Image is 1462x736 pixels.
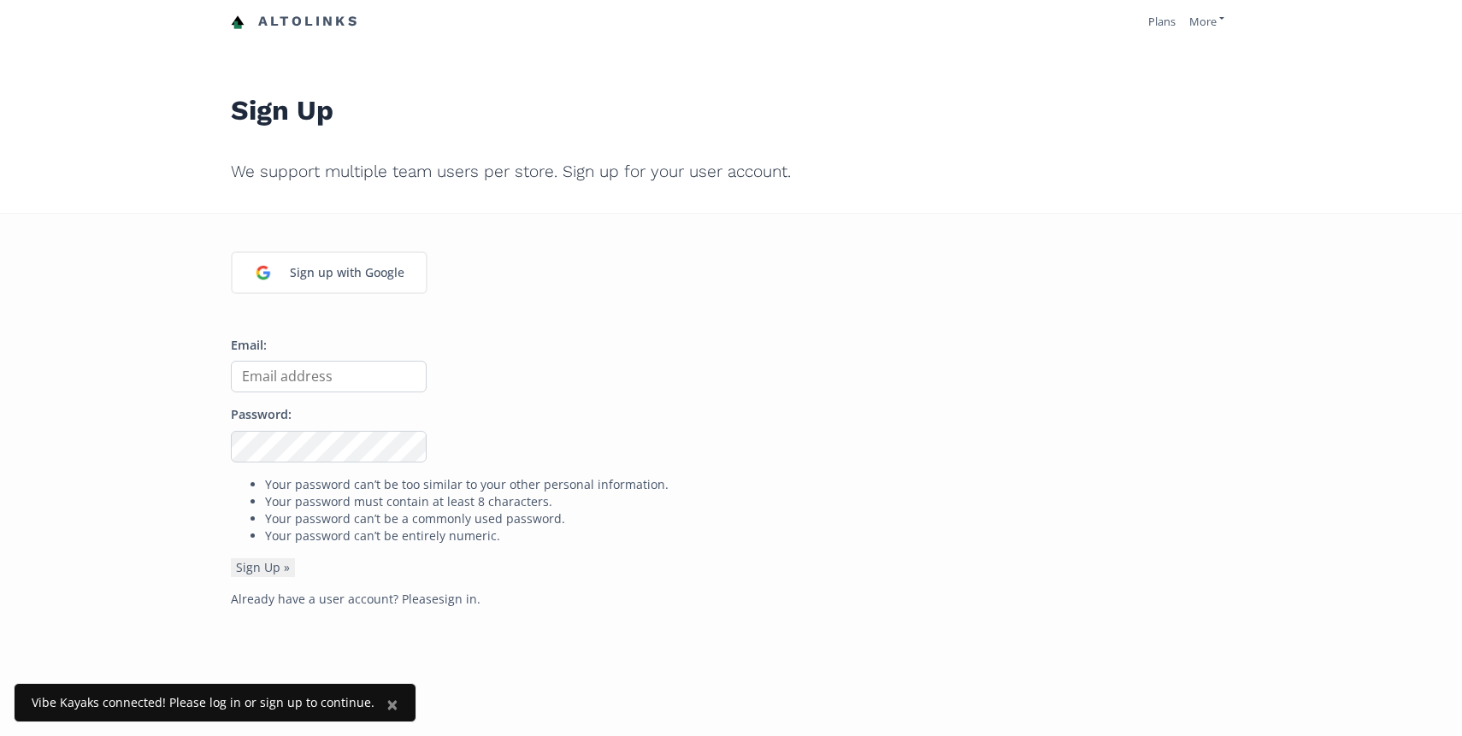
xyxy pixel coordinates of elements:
img: favicon-32x32.png [231,15,245,29]
li: Your password can’t be a commonly used password. [265,510,1231,527]
div: Vibe Kayaks connected! Please log in or sign up to continue. [32,694,374,711]
a: Altolinks [231,8,359,36]
li: Your password can’t be too similar to your other personal information. [265,476,1231,493]
a: Plans [1148,14,1176,29]
h2: We support multiple team users per store. Sign up for your user account. [231,150,1231,193]
a: Sign up with Google [231,251,427,294]
label: Email: [231,337,267,355]
div: Sign up with Google [281,255,413,291]
label: Password: [231,406,292,424]
a: More [1189,14,1224,29]
a: sign in [439,591,477,607]
button: Close [369,684,416,725]
span: × [386,690,398,718]
h1: Sign Up [231,56,1231,137]
li: Your password must contain at least 8 characters. [265,493,1231,510]
p: Already have a user account? Please . [231,591,1231,608]
button: Sign Up » [231,558,295,577]
img: google_login_logo_184.png [245,255,281,291]
li: Your password can’t be entirely numeric. [265,527,1231,545]
input: Email address [231,361,427,392]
